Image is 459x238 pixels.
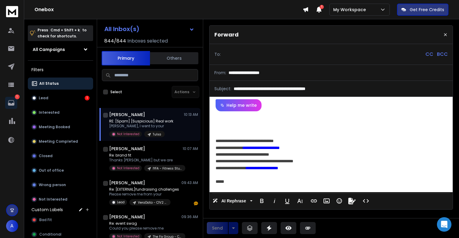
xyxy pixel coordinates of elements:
[6,6,18,17] img: logo
[50,27,81,33] span: Cmd + Shift + k
[109,221,182,226] p: Re: event swag
[346,195,358,207] button: Signature
[109,124,173,129] p: [PERSON_NAME], I went to your
[109,187,179,192] p: Re: [EXTERNAL]fundraising challenges
[28,150,93,162] button: Closed
[397,4,448,16] button: Get Free Credits
[117,132,139,136] p: Not Interested
[28,214,93,226] button: Bad Fit
[282,195,293,207] button: Underline (⌘U)
[109,214,145,220] h1: [PERSON_NAME]
[109,192,179,197] p: Please remove me from your
[214,30,239,39] p: Forward
[109,153,182,158] p: Re: brand fit
[28,65,93,74] h3: Filters
[28,164,93,176] button: Out of office
[6,220,18,232] button: A
[28,92,93,104] button: Lead1
[117,200,125,205] p: Lead
[211,195,254,207] button: AI Rephrase
[33,46,65,52] h1: All Campaigns
[294,195,306,207] button: More Text
[181,180,198,185] p: 09:43 AM
[99,23,199,35] button: All Inbox(s)
[127,37,168,45] h3: Inboxes selected
[150,52,198,65] button: Others
[410,7,444,13] p: Get Free Credits
[138,200,167,205] p: VeraData - C1V2 Messaging - Funding disappearing
[85,96,90,100] div: 1
[109,226,182,231] p: Could you please remove me
[39,182,66,187] p: Wrong person
[104,37,126,45] span: 844 / 844
[28,135,93,148] button: Meeting Completed
[333,7,368,13] p: My Workspace
[39,96,48,100] p: Lead
[109,112,145,118] h1: [PERSON_NAME]
[110,90,122,94] label: Select
[39,197,67,202] p: Not Interested
[184,112,198,117] p: 10:13 AM
[334,195,345,207] button: Emoticons
[214,51,221,57] p: To:
[109,158,182,163] p: Thanks [PERSON_NAME] but we are
[153,132,161,137] p: Tulsa
[183,146,198,151] p: 10:07 AM
[153,166,182,171] p: IYFA - Fitness Studios - [PERSON_NAME]
[5,97,17,109] a: 1
[39,217,52,222] span: Bad Fit
[28,121,93,133] button: Meeting Booked
[28,43,93,56] button: All Campaigns
[39,168,64,173] p: Out of office
[39,125,70,129] p: Meeting Booked
[39,81,59,86] p: All Status
[39,232,61,237] span: Conditional
[39,139,78,144] p: Meeting Completed
[216,99,262,111] button: Help me write
[28,78,93,90] button: All Status
[321,195,332,207] button: Insert Image (⌘P)
[28,106,93,119] button: Interested
[39,110,60,115] p: Interested
[308,195,320,207] button: Insert Link (⌘K)
[214,86,231,92] p: Subject:
[31,207,63,213] h3: Custom Labels
[102,51,150,65] button: Primary
[28,193,93,205] button: Not Interested
[437,217,451,232] div: Open Intercom Messenger
[34,6,303,13] h1: Onebox
[425,51,433,58] p: CC
[15,94,20,99] p: 1
[104,26,139,32] h1: All Inbox(s)
[109,180,145,186] h1: [PERSON_NAME]
[181,214,198,219] p: 09:36 AM
[269,195,280,207] button: Italic (⌘I)
[109,146,145,152] h1: [PERSON_NAME]
[109,119,173,124] p: RE: [Spam] [Suspicious] Real work
[117,166,139,170] p: Not Interested
[437,51,448,58] p: BCC
[214,70,226,76] p: From:
[256,195,268,207] button: Bold (⌘B)
[220,198,247,204] span: AI Rephrase
[37,27,86,39] p: Press to check for shortcuts.
[28,179,93,191] button: Wrong person
[360,195,372,207] button: Code View
[39,154,53,158] p: Closed
[320,5,324,9] span: 1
